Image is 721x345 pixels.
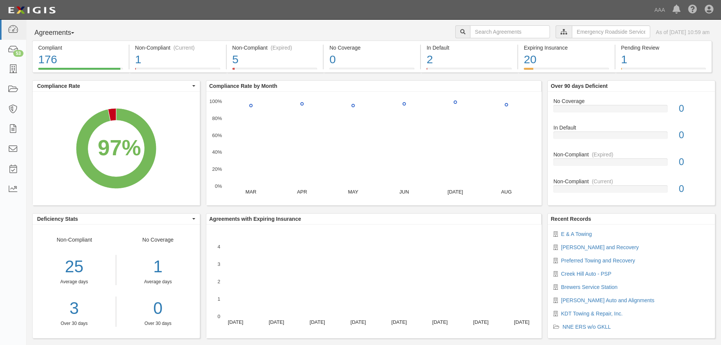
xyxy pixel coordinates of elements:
a: NNE ERS w/o GKLL [562,324,611,330]
a: Non-Compliant(Current)1 [129,68,226,74]
a: In Default2 [421,68,517,74]
text: 1 [218,296,220,302]
text: 4 [218,244,220,250]
div: (Expired) [271,44,292,52]
text: 0 [218,314,220,319]
a: E & A Towing [561,231,592,237]
div: 25 [33,255,116,279]
div: No Coverage [548,97,715,105]
a: Non-Compliant(Expired)5 [227,68,323,74]
div: Over 30 days [33,320,116,327]
a: Compliant176 [32,68,129,74]
div: 1 [122,255,194,279]
b: Agreements with Expiring Insurance [209,216,301,222]
svg: A chart. [206,92,542,205]
span: Compliance Rate [37,82,190,90]
div: As of [DATE] 10:59 am [656,28,710,36]
div: Average days [33,279,116,285]
text: [DATE] [432,319,448,325]
text: [DATE] [473,319,489,325]
div: No Coverage [329,44,414,52]
button: Deficiency Stats [33,214,200,224]
div: 176 [38,52,123,68]
div: Non-Compliant (Expired) [232,44,318,52]
span: Deficiency Stats [37,215,190,223]
a: Brewers Service Station [561,284,617,290]
button: Compliance Rate [33,81,200,91]
div: (Expired) [592,151,614,158]
text: 3 [218,261,220,267]
b: Compliance Rate by Month [209,83,277,89]
a: Preferred Towing and Recovery [561,258,635,264]
a: [PERSON_NAME] and Recovery [561,244,638,250]
text: 60% [212,132,222,138]
div: In Default [427,44,512,52]
div: Non-Compliant (Current) [135,44,220,52]
input: Emergency Roadside Service (ERS) [572,25,650,38]
text: [DATE] [350,319,366,325]
i: Help Center - Complianz [688,5,697,14]
div: 20 [524,52,609,68]
div: (Current) [592,178,613,185]
a: No Coverage0 [324,68,420,74]
a: Expiring Insurance20 [518,68,615,74]
div: Compliant [38,44,123,52]
div: 1 [135,52,220,68]
div: 0 [673,128,715,142]
div: Average days [122,279,194,285]
div: (Current) [173,44,195,52]
text: [DATE] [514,319,529,325]
div: 2 [427,52,512,68]
svg: A chart. [206,225,542,338]
div: Pending Review [621,44,706,52]
text: JUN [399,189,409,195]
b: Recent Records [551,216,591,222]
a: 0 [122,297,194,320]
a: Non-Compliant(Expired)0 [553,151,709,178]
text: 0% [215,183,222,189]
text: [DATE] [391,319,407,325]
text: 100% [209,98,222,104]
div: 0 [329,52,414,68]
a: Non-Compliant(Current)0 [553,178,709,199]
text: MAR [245,189,256,195]
a: Pending Review1 [615,68,712,74]
text: 40% [212,149,222,155]
a: No Coverage0 [553,97,709,124]
input: Search Agreements [470,25,550,38]
text: 2 [218,279,220,284]
text: [DATE] [447,189,463,195]
div: 0 [673,155,715,169]
a: Creek Hill Auto - PSP [561,271,611,277]
button: Agreements [32,25,89,41]
div: Over 30 days [122,320,194,327]
a: In Default0 [553,124,709,151]
text: APR [297,189,307,195]
text: 80% [212,116,222,121]
text: 20% [212,166,222,172]
div: 1 [621,52,706,68]
text: AUG [501,189,512,195]
div: 97% [98,133,141,164]
text: MAY [348,189,358,195]
b: Over 90 days Deficient [551,83,607,89]
a: 3 [33,297,116,320]
div: Expiring Insurance [524,44,609,52]
div: No Coverage [116,236,200,327]
div: 5 [232,52,318,68]
div: In Default [548,124,715,131]
svg: A chart. [33,92,200,205]
div: 0 [673,182,715,196]
div: 0 [673,102,715,116]
text: [DATE] [269,319,284,325]
div: Non-Compliant [548,151,715,158]
a: AAA [651,2,669,17]
a: [PERSON_NAME] Auto and Alignments [561,297,654,303]
div: Non-Compliant [33,236,116,327]
div: 53 [13,50,23,57]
